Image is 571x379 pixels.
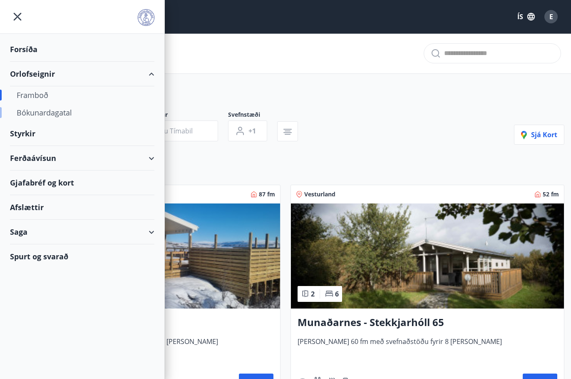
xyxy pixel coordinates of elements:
div: Framboð [17,86,148,104]
button: Sjá kort [514,125,564,145]
div: Ferðaávísun [10,146,154,171]
div: Styrkir [10,121,154,146]
span: +1 [248,126,256,136]
span: Sjá kort [521,130,557,139]
span: Svefnstæði [228,110,277,120]
span: 2 [311,289,315,299]
div: Spurt og svarað [10,244,154,269]
h3: Munaðarnes - Stekkjarhóll 65 [298,315,557,330]
img: Paella dish [291,203,564,309]
button: menu [10,9,25,24]
div: Afslættir [10,195,154,220]
button: ÍS [513,9,539,24]
div: Orlofseignir [10,62,154,86]
span: 6 [335,289,339,299]
button: +1 [228,120,267,141]
div: Forsíða [10,37,154,62]
button: E [541,7,561,27]
span: Veldu tímabil [150,126,193,136]
span: Dagsetningar [130,110,228,120]
span: [PERSON_NAME] 60 fm með svefnaðstöðu fyrir 8 [PERSON_NAME] [298,337,557,364]
span: E [549,12,553,21]
div: Gjafabréf og kort [10,171,154,195]
div: Bókunardagatal [17,104,148,121]
span: Vesturland [304,190,335,198]
span: 52 fm [543,190,559,198]
span: 87 fm [259,190,275,198]
div: Saga [10,220,154,244]
img: union_logo [138,9,154,26]
button: Veldu tímabil [130,120,218,141]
